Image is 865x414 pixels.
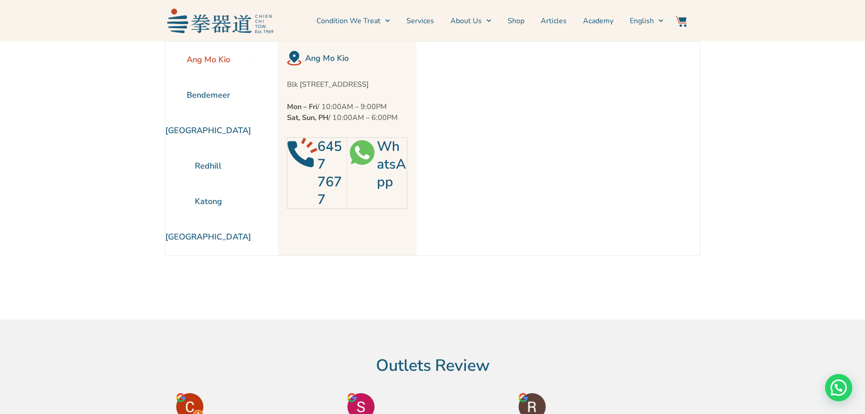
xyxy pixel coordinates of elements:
[676,16,687,27] img: Website Icon-03
[278,10,664,32] nav: Menu
[305,52,407,65] h2: Ang Mo Kio
[317,137,342,209] a: 6457 7677
[541,10,567,32] a: Articles
[406,10,434,32] a: Services
[287,113,328,123] strong: Sat, Sun, PH
[316,10,390,32] a: Condition We Treat
[287,101,407,123] p: / 10:00AM – 9:00PM / 10:00AM – 6:00PM
[630,15,654,26] span: English
[583,10,613,32] a: Academy
[450,10,491,32] a: About Us
[377,137,406,191] a: WhatsApp
[508,10,524,32] a: Shop
[287,79,407,90] p: Blk [STREET_ADDRESS]
[287,102,317,112] strong: Mon – Fri
[416,42,673,255] iframe: Chien Chi Tow Healthcare Ang Mo Kio
[172,356,694,376] h2: Outlets Review
[825,374,852,401] div: Need help? WhatsApp contact
[630,10,663,32] a: Switch to English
